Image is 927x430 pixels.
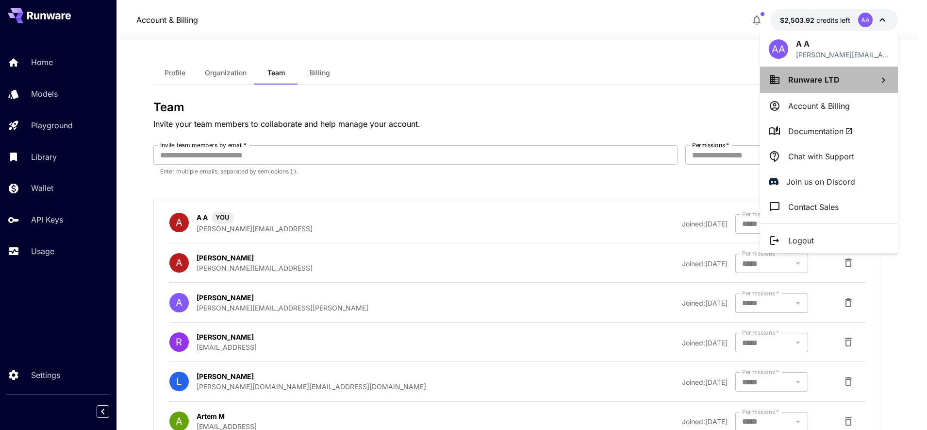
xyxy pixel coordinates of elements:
[786,176,855,188] p: Join us on Discord
[788,125,853,137] span: Documentation
[796,50,889,60] div: adrian.smaranda@runware.ai
[769,39,788,59] div: AA
[788,151,854,162] p: Chat with Support
[788,75,840,85] span: Runware LTD
[788,235,814,246] p: Logout
[788,201,839,213] p: Contact Sales
[788,100,850,112] p: Account & Billing
[760,67,898,93] button: Runware LTD
[796,50,889,60] p: [PERSON_NAME][EMAIL_ADDRESS]
[796,38,889,50] p: A A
